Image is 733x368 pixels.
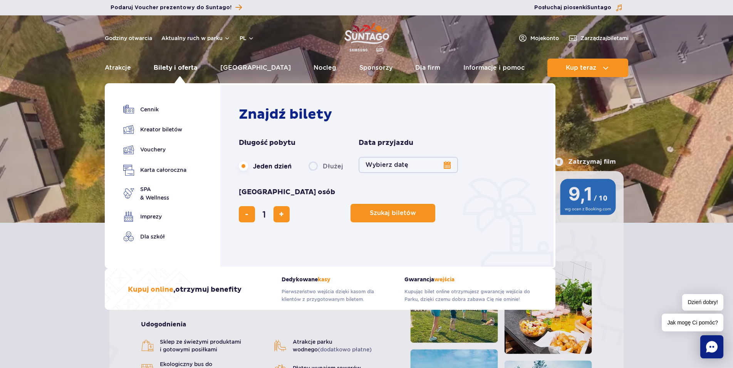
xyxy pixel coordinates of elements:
[239,206,255,222] button: usuń bilet
[700,335,723,358] div: Chat
[123,124,186,135] a: Kreator biletów
[359,138,413,148] span: Data przyjazdu
[530,34,559,42] span: Moje konto
[463,59,525,77] a: Informacje i pomoc
[154,59,197,77] a: Bilety i oferta
[282,288,393,303] p: Pierwszeństwo wejścia dzięki kasom dla klientów z przygotowanym biletem.
[239,138,539,222] form: Planowanie wizyty w Park of Poland
[318,276,330,283] span: kasy
[128,285,242,294] h3: , otrzymuj benefity
[240,34,254,42] button: pl
[239,106,332,123] strong: Znajdź bilety
[404,276,532,283] strong: Gwarancja
[123,144,186,155] a: Vouchery
[255,205,273,223] input: liczba biletów
[161,35,230,41] button: Aktualny ruch w parku
[105,59,131,77] a: Atrakcje
[128,285,173,294] span: Kupuj online
[239,158,292,174] label: Jeden dzień
[370,210,416,217] span: Szukaj biletów
[220,59,291,77] a: [GEOGRAPHIC_DATA]
[123,185,186,202] a: SPA& Wellness
[140,185,169,202] span: SPA & Wellness
[662,314,723,331] span: Jak mogę Ci pomóc?
[359,157,458,173] button: Wybierz datę
[314,59,336,77] a: Nocleg
[566,64,596,71] span: Kup teraz
[682,294,723,311] span: Dzień dobry!
[123,231,186,242] a: Dla szkół
[309,158,343,174] label: Dłużej
[123,104,186,115] a: Cennik
[273,206,290,222] button: dodaj bilet
[568,34,629,43] a: Zarządzajbiletami
[351,204,435,222] button: Szukaj biletów
[404,288,532,303] p: Kupując bilet online otrzymujesz gwarancję wejścia do Parku, dzięki czemu dobra zabawa Cię nie om...
[518,34,559,43] a: Mojekonto
[282,276,393,283] strong: Dedykowane
[415,59,440,77] a: Dla firm
[123,211,186,222] a: Imprezy
[239,188,335,197] span: [GEOGRAPHIC_DATA] osób
[239,138,295,148] span: Długość pobytu
[359,59,392,77] a: Sponsorzy
[123,165,186,176] a: Karta całoroczna
[434,276,455,283] span: wejścia
[105,34,152,42] a: Godziny otwarcia
[547,59,628,77] button: Kup teraz
[580,34,629,42] span: Zarządzaj biletami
